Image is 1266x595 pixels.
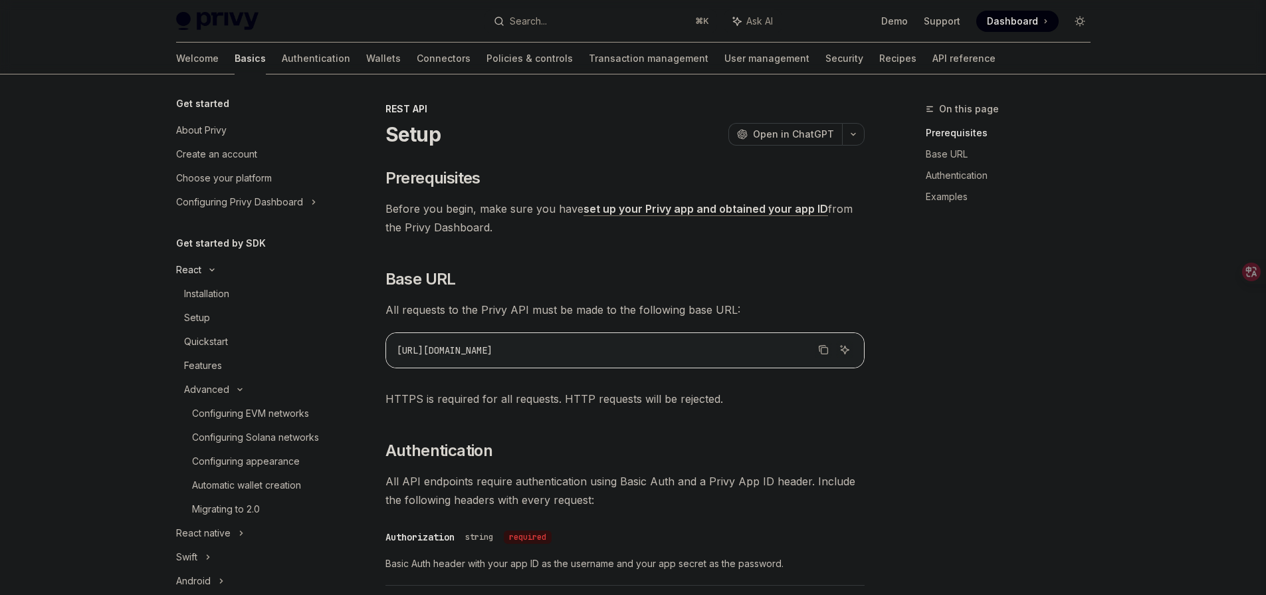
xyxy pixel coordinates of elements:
span: Basic Auth header with your app ID as the username and your app secret as the password. [385,556,865,572]
a: Create an account [165,142,336,166]
a: Wallets [366,43,401,74]
div: REST API [385,102,865,116]
div: Android [176,573,211,589]
div: Configuring appearance [192,453,300,469]
div: About Privy [176,122,227,138]
div: Automatic wallet creation [192,477,301,493]
h5: Get started by SDK [176,235,266,251]
div: Migrating to 2.0 [192,501,260,517]
a: API reference [932,43,996,74]
div: Search... [510,13,547,29]
button: Search...⌘K [484,9,717,33]
a: Prerequisites [926,122,1101,144]
h5: Get started [176,96,229,112]
span: Open in ChatGPT [753,128,834,141]
a: Demo [881,15,908,28]
a: set up your Privy app and obtained your app ID [583,202,828,216]
a: Basics [235,43,266,74]
a: Examples [926,186,1101,207]
div: React [176,262,201,278]
img: light logo [176,12,259,31]
a: Setup [165,306,336,330]
h1: Setup [385,122,441,146]
a: Support [924,15,960,28]
a: User management [724,43,809,74]
button: Open in ChatGPT [728,123,842,146]
div: Configuring EVM networks [192,406,309,421]
button: Toggle dark mode [1069,11,1091,32]
span: All API endpoints require authentication using Basic Auth and a Privy App ID header. Include the ... [385,472,865,509]
div: Choose your platform [176,170,272,186]
div: Create an account [176,146,257,162]
div: Configuring Solana networks [192,429,319,445]
a: Base URL [926,144,1101,165]
div: Authorization [385,531,455,544]
div: Setup [184,310,210,326]
a: Transaction management [589,43,708,74]
a: Security [825,43,863,74]
span: ⌘ K [695,16,709,27]
a: Automatic wallet creation [165,473,336,497]
a: Dashboard [976,11,1059,32]
div: Configuring Privy Dashboard [176,194,303,210]
a: Connectors [417,43,471,74]
span: HTTPS is required for all requests. HTTP requests will be rejected. [385,390,865,408]
a: Recipes [879,43,916,74]
a: Quickstart [165,330,336,354]
div: Features [184,358,222,374]
span: Dashboard [987,15,1038,28]
button: Ask AI [836,341,853,358]
a: Installation [165,282,336,306]
div: React native [176,525,231,541]
span: [URL][DOMAIN_NAME] [397,344,492,356]
span: Prerequisites [385,168,480,189]
div: Swift [176,549,197,565]
span: Before you begin, make sure you have from the Privy Dashboard. [385,199,865,237]
span: On this page [939,101,999,117]
a: Features [165,354,336,378]
div: Quickstart [184,334,228,350]
span: Base URL [385,269,456,290]
span: All requests to the Privy API must be made to the following base URL: [385,300,865,319]
a: Configuring EVM networks [165,402,336,425]
a: Migrating to 2.0 [165,497,336,521]
a: About Privy [165,118,336,142]
a: Choose your platform [165,166,336,190]
div: required [504,531,552,544]
span: Authentication [385,440,493,461]
div: Installation [184,286,229,302]
a: Policies & controls [486,43,573,74]
a: Authentication [282,43,350,74]
button: Ask AI [724,9,782,33]
a: Configuring Solana networks [165,425,336,449]
span: Ask AI [746,15,773,28]
a: Configuring appearance [165,449,336,473]
a: Authentication [926,165,1101,186]
a: Welcome [176,43,219,74]
div: Advanced [184,382,229,398]
button: Copy the contents from the code block [815,341,832,358]
span: string [465,532,493,542]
